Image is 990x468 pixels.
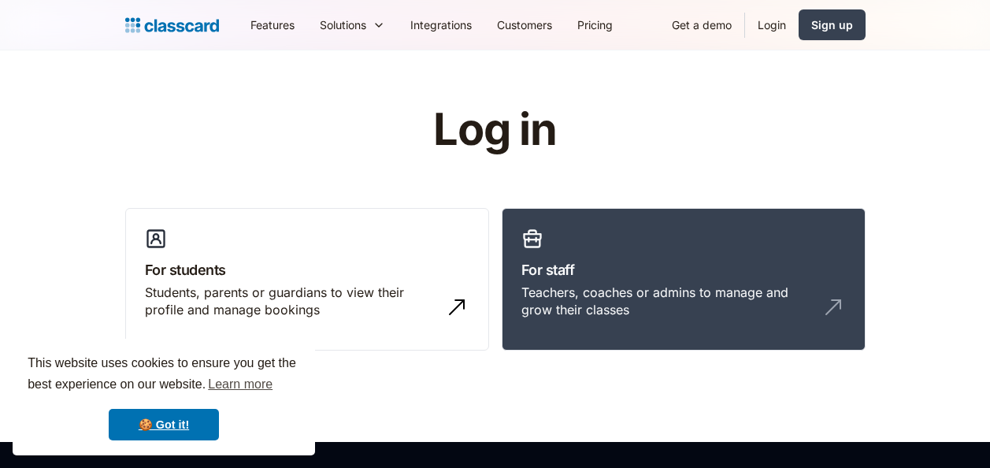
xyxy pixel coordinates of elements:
h3: For students [145,259,469,280]
a: home [125,14,219,36]
div: Sign up [811,17,853,33]
a: Features [238,7,307,43]
a: For studentsStudents, parents or guardians to view their profile and manage bookings [125,208,489,351]
a: Pricing [565,7,625,43]
a: For staffTeachers, coaches or admins to manage and grow their classes [502,208,866,351]
div: Solutions [307,7,398,43]
a: Integrations [398,7,484,43]
div: Students, parents or guardians to view their profile and manage bookings [145,284,438,319]
h1: Log in [245,106,745,154]
a: dismiss cookie message [109,409,219,440]
div: Solutions [320,17,366,33]
span: This website uses cookies to ensure you get the best experience on our website. [28,354,300,396]
div: cookieconsent [13,339,315,455]
h3: For staff [521,259,846,280]
div: Teachers, coaches or admins to manage and grow their classes [521,284,814,319]
a: Sign up [799,9,866,40]
a: Get a demo [659,7,744,43]
a: learn more about cookies [206,373,275,396]
a: Customers [484,7,565,43]
a: Login [745,7,799,43]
